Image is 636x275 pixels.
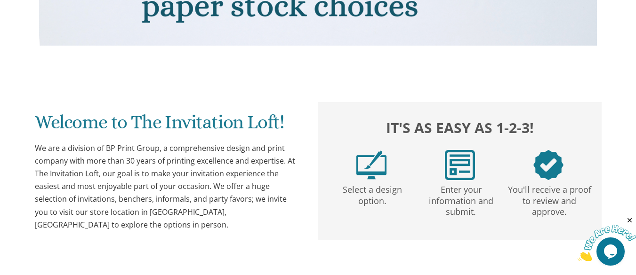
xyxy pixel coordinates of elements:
[533,150,564,180] img: step3.png
[419,180,503,217] p: Enter your information and submit.
[356,150,386,180] img: step1.png
[578,216,636,261] iframe: chat widget
[445,150,475,180] img: step2.png
[330,180,415,206] p: Select a design option.
[35,112,300,140] h1: Welcome to The Invitation Loft!
[507,180,592,217] p: You'll receive a proof to review and approve.
[327,118,593,138] h2: It's as easy as 1-2-3!
[35,142,300,231] div: We are a division of BP Print Group, a comprehensive design and print company with more than 30 y...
